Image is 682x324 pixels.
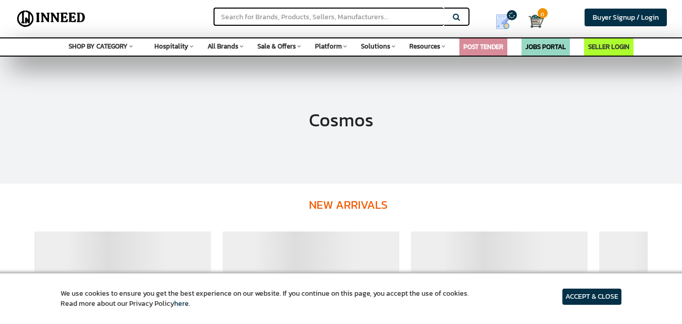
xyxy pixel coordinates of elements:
[14,6,89,31] img: Inneed.Market
[69,41,128,51] span: SHOP BY CATEGORY
[61,289,469,309] article: We use cookies to ensure you get the best experience on our website. If you continue on this page...
[214,8,444,26] input: Search for Brands, Products, Sellers, Manufacturers...
[315,41,342,51] span: Platform
[57,183,641,226] h4: New Arrivals
[361,41,390,51] span: Solutions
[257,41,296,51] span: Sale & Offers
[593,12,659,23] span: Buyer Signup / Login
[409,41,440,51] span: Resources
[529,10,535,32] a: Cart 0
[309,110,374,130] h1: Cosmos
[484,10,529,33] a: my Quotes
[526,42,566,52] a: JOBS PORTAL
[585,9,667,26] a: Buyer Signup / Login
[495,14,510,29] img: Show My Quotes
[174,298,189,309] a: here
[562,289,621,305] article: ACCEPT & CLOSE
[588,42,629,52] a: SELLER LOGIN
[463,42,503,52] a: POST TENDER
[207,41,238,51] span: All Brands
[538,8,548,18] span: 0
[529,14,544,29] img: Cart
[154,41,188,51] span: Hospitality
